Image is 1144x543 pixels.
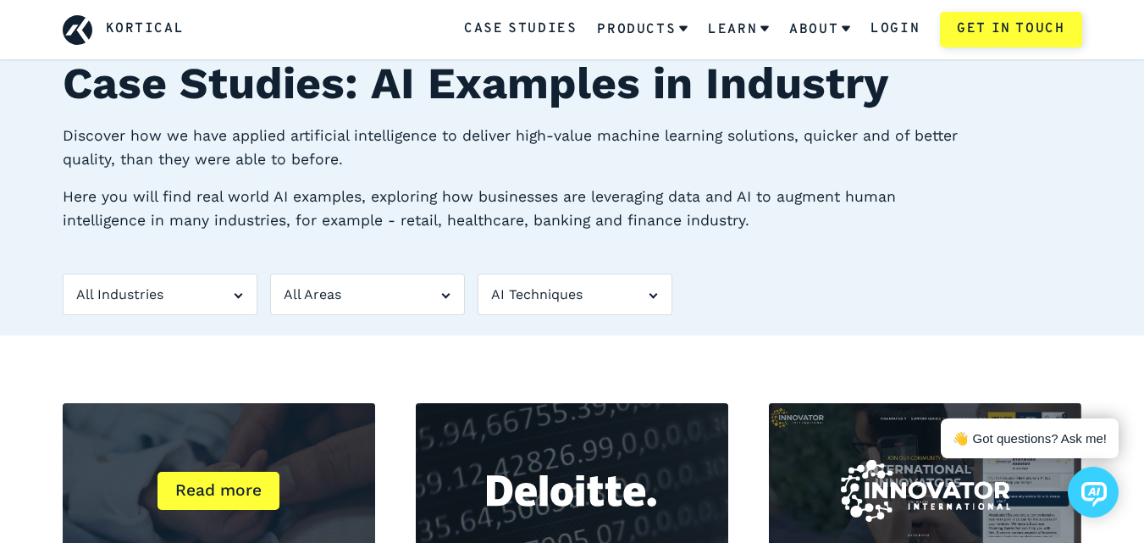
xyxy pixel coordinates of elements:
[63,124,981,171] p: Discover how we have applied artificial intelligence to deliver high-value machine learning solut...
[464,19,577,41] a: Case Studies
[940,12,1081,47] a: Get in touch
[63,185,981,232] p: Here you will find real world AI examples, exploring how businesses are leveraging data and AI to...
[597,8,688,52] a: Products
[270,274,465,316] div: All Areas
[158,472,279,510] div: Read more
[63,274,257,316] div: All Industries
[478,274,672,316] div: AI Techniques
[789,8,850,52] a: About
[487,475,656,507] img: Deloitte client logo
[106,19,185,41] a: Kortical
[870,19,920,41] a: Login
[63,51,1082,117] h1: Case Studies: AI Examples in Industry
[708,8,769,52] a: Learn
[841,460,1010,522] img: Innovator International client logo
